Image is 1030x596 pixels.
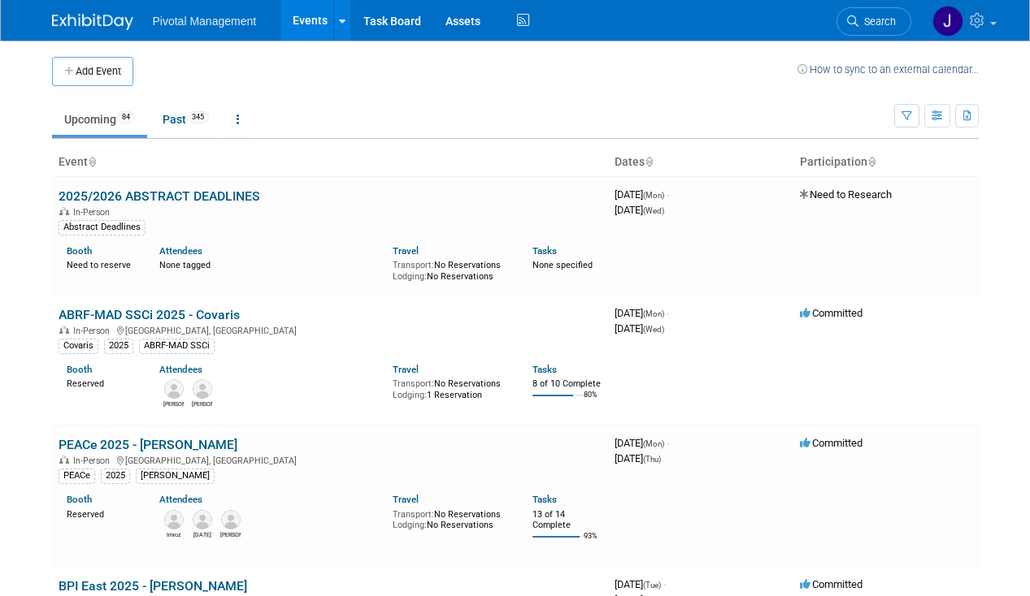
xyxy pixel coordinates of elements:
[73,456,115,466] span: In-Person
[532,260,593,270] span: None specified
[800,307,863,319] span: Committed
[221,510,241,529] img: Martin Carcamo
[159,257,380,271] div: None tagged
[643,325,664,334] span: (Wed)
[192,529,212,539] div: Raja Srinivas
[59,437,237,452] a: PEACe 2025 - [PERSON_NAME]
[393,494,419,505] a: Travel
[52,14,133,30] img: ExhibitDay
[59,456,69,464] img: In-Person Event
[532,378,602,390] div: 8 of 10 Complete
[67,257,136,271] div: Need to reserve
[67,506,136,520] div: Reserved
[59,326,69,334] img: In-Person Event
[643,581,661,590] span: (Tue)
[615,307,669,319] span: [DATE]
[59,453,602,466] div: [GEOGRAPHIC_DATA], [GEOGRAPHIC_DATA]
[532,494,557,505] a: Tasks
[393,364,419,375] a: Travel
[667,188,669,201] span: -
[393,378,434,389] span: Transport:
[615,204,664,216] span: [DATE]
[101,469,130,483] div: 2025
[793,149,979,176] th: Participation
[800,188,892,201] span: Need to Research
[163,399,184,408] div: Melissa Gabello
[645,155,653,168] a: Sort by Start Date
[584,391,598,412] td: 80%
[643,455,661,464] span: (Thu)
[159,494,202,505] a: Attendees
[615,578,666,590] span: [DATE]
[193,510,212,529] img: Raja Srinivas
[59,220,146,235] div: Abstract Deadlines
[667,437,669,449] span: -
[59,339,98,353] div: Covaris
[932,6,963,37] img: Jessica Gatton
[59,207,69,215] img: In-Person Event
[663,578,666,590] span: -
[67,375,136,390] div: Reserved
[153,15,257,28] span: Pivotal Management
[187,111,209,123] span: 345
[393,257,508,282] div: No Reservations No Reservations
[800,578,863,590] span: Committed
[867,155,876,168] a: Sort by Participation Type
[800,437,863,449] span: Committed
[88,155,96,168] a: Sort by Event Name
[136,469,215,483] div: [PERSON_NAME]
[615,452,661,464] span: [DATE]
[393,506,508,531] div: No Reservations No Reservations
[532,509,602,531] div: 13 of 14 Complete
[393,271,427,282] span: Lodging:
[164,510,184,529] img: Imroz Ghangas
[67,494,92,505] a: Booth
[59,188,260,204] a: 2025/2026 ABSTRACT DEADLINES
[104,339,133,353] div: 2025
[532,245,557,257] a: Tasks
[393,390,427,400] span: Lodging:
[393,245,419,257] a: Travel
[220,529,241,539] div: Martin Carcamo
[59,323,602,336] div: [GEOGRAPHIC_DATA], [GEOGRAPHIC_DATA]
[643,439,664,448] span: (Mon)
[532,364,557,375] a: Tasks
[192,399,212,408] div: Sujash Chatterjee
[643,309,664,318] span: (Mon)
[667,307,669,319] span: -
[615,322,664,335] span: [DATE]
[139,339,215,353] div: ABRF-MAD SSCi
[67,364,92,375] a: Booth
[159,364,202,375] a: Attendees
[608,149,793,176] th: Dates
[52,104,147,135] a: Upcoming84
[159,245,202,257] a: Attendees
[193,379,212,399] img: Sujash Chatterjee
[59,469,95,483] div: PEACe
[150,104,221,135] a: Past345
[797,63,979,76] a: How to sync to an external calendar...
[858,15,896,28] span: Search
[393,509,434,520] span: Transport:
[615,437,669,449] span: [DATE]
[393,520,427,530] span: Lodging:
[643,206,664,215] span: (Wed)
[59,307,240,322] a: ABRF-MAD SSCi 2025 - Covaris
[117,111,135,123] span: 84
[615,188,669,201] span: [DATE]
[643,191,664,200] span: (Mon)
[52,57,133,86] button: Add Event
[52,149,608,176] th: Event
[393,375,508,400] div: No Reservations 1 Reservation
[163,529,184,539] div: Imroz Ghangas
[584,532,598,554] td: 93%
[164,379,184,399] img: Melissa Gabello
[837,7,911,36] a: Search
[393,260,434,270] span: Transport:
[59,578,247,594] a: BPI East 2025 - [PERSON_NAME]
[73,326,115,336] span: In-Person
[67,245,92,257] a: Booth
[73,207,115,218] span: In-Person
